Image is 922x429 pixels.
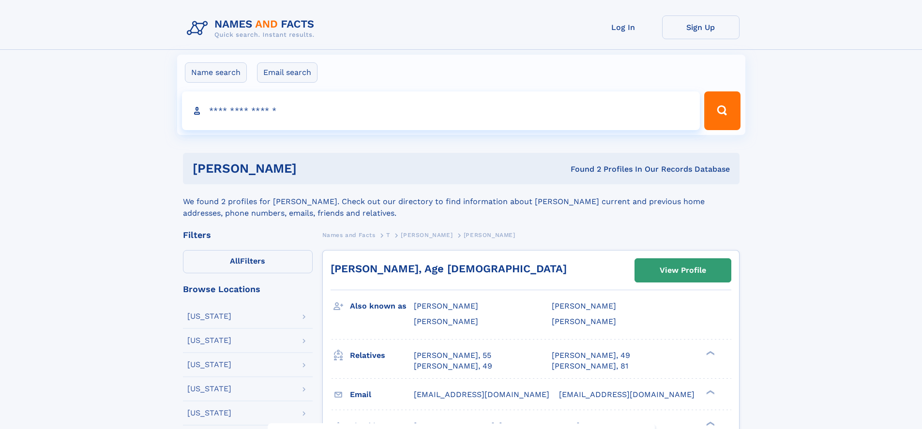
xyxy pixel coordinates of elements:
[386,232,390,238] span: T
[704,350,715,356] div: ❯
[585,15,662,39] a: Log In
[350,298,414,314] h3: Also known as
[704,91,740,130] button: Search Button
[559,390,695,399] span: [EMAIL_ADDRESS][DOMAIN_NAME]
[464,232,515,238] span: [PERSON_NAME]
[401,232,453,238] span: [PERSON_NAME]
[350,347,414,364] h3: Relatives
[635,259,731,282] a: View Profile
[187,337,231,344] div: [US_STATE]
[185,62,247,83] label: Name search
[182,91,700,130] input: search input
[183,15,322,42] img: Logo Names and Facts
[230,256,240,266] span: All
[660,259,706,281] div: View Profile
[401,229,453,241] a: [PERSON_NAME]
[193,163,434,175] h1: [PERSON_NAME]
[187,312,231,320] div: [US_STATE]
[414,361,492,371] a: [PERSON_NAME], 49
[552,361,628,371] a: [PERSON_NAME], 81
[183,231,313,239] div: Filters
[350,386,414,403] h3: Email
[386,229,390,241] a: T
[704,420,715,427] div: ❯
[183,184,740,219] div: We found 2 profiles for [PERSON_NAME]. Check out our directory to find information about [PERSON_...
[187,361,231,369] div: [US_STATE]
[552,350,630,361] a: [PERSON_NAME], 49
[414,301,478,311] span: [PERSON_NAME]
[187,409,231,417] div: [US_STATE]
[414,317,478,326] span: [PERSON_NAME]
[183,250,313,273] label: Filters
[704,389,715,395] div: ❯
[414,350,491,361] a: [PERSON_NAME], 55
[434,164,730,175] div: Found 2 Profiles In Our Records Database
[331,263,567,275] a: [PERSON_NAME], Age [DEMOGRAPHIC_DATA]
[183,285,313,294] div: Browse Locations
[662,15,740,39] a: Sign Up
[552,301,616,311] span: [PERSON_NAME]
[414,390,549,399] span: [EMAIL_ADDRESS][DOMAIN_NAME]
[187,385,231,393] div: [US_STATE]
[552,317,616,326] span: [PERSON_NAME]
[257,62,317,83] label: Email search
[322,229,376,241] a: Names and Facts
